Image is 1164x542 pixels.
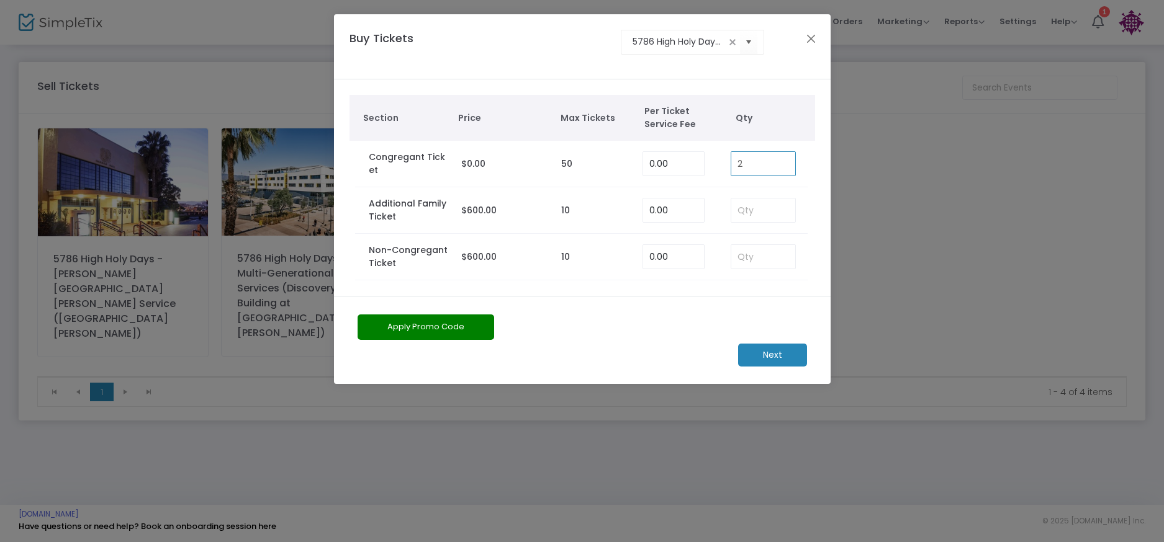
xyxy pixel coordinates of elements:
span: Section [363,112,446,125]
label: Additional Family Ticket [369,197,449,223]
label: Congregant Ticket [369,151,449,177]
label: 10 [561,251,570,264]
span: $600.00 [461,204,497,216]
span: Per Ticket Service Fee [644,105,716,131]
label: 10 [561,204,570,217]
input: Enter Service Fee [643,198,704,222]
span: clear [725,35,740,50]
label: Non-Congregant Ticket [369,244,449,270]
m-button: Next [738,344,807,367]
input: Qty [731,152,796,175]
span: $0.00 [461,158,485,170]
button: Select [740,29,757,55]
button: Apply Promo Code [358,314,494,340]
h4: Buy Tickets [343,30,460,64]
button: Close [803,30,819,47]
span: $600.00 [461,251,497,263]
input: Qty [731,245,796,269]
span: Price [458,112,548,125]
input: Enter Service Fee [643,152,704,175]
span: Max Tickets [561,112,632,125]
span: Qty [736,112,809,125]
input: Select an event [633,35,725,48]
input: Qty [731,198,796,222]
input: Enter Service Fee [643,245,704,269]
label: 50 [561,158,572,171]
